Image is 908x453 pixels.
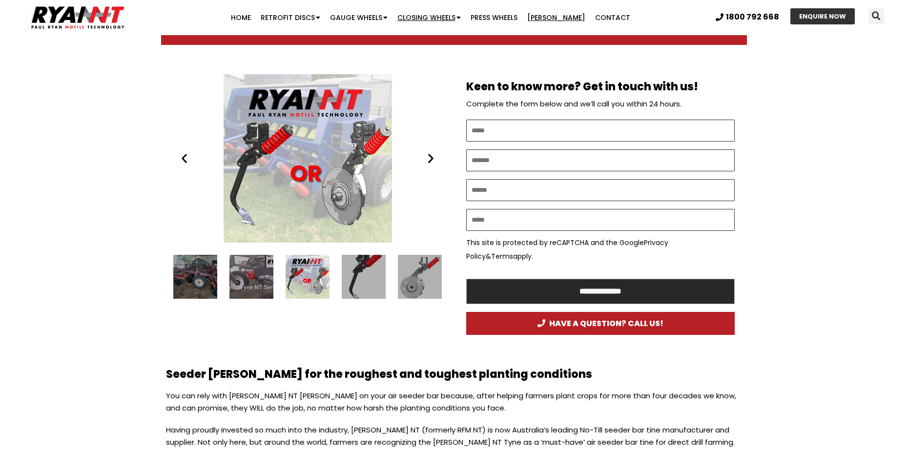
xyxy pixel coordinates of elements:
[425,152,437,165] div: Next slide
[29,2,127,33] img: Ryan NT logo
[178,152,190,165] div: Previous slide
[716,13,779,21] a: 1800 792 668
[868,8,884,24] div: Search
[466,97,735,111] p: Complete the form below and we’ll call you within 24 hours.
[173,74,442,243] div: RYAN NT Double Disc OR tynes. Seeder bar.
[491,251,513,261] a: Terms
[726,13,779,21] span: 1800 792 668
[256,8,325,27] a: Retrofit Discs
[537,319,663,328] span: HAVE A QUESTION? CALL US!
[790,8,855,24] a: ENQUIRE NOW
[176,8,685,27] nav: Menu
[173,74,442,243] div: Slides
[173,255,442,299] div: Slides Slides
[286,255,330,299] div: 2 / 16
[466,312,735,335] a: HAVE A QUESTION? CALL US!
[342,255,386,299] div: 3 / 16
[229,255,273,299] div: 1 / 16
[466,8,522,27] a: Press Wheels
[286,255,330,299] div: RYAN NT Double Disc OR tynes. Seeder bar.
[325,8,392,27] a: Gauge Wheels
[173,255,217,299] div: 16 / 16
[173,74,442,243] div: 2 / 16
[166,369,742,380] h2: Seeder [PERSON_NAME] for the roughest and toughest planting conditions
[398,255,442,299] div: 4 / 16
[522,8,590,27] a: [PERSON_NAME]
[590,8,635,27] a: Contact
[799,13,846,20] span: ENQUIRE NOW
[226,8,256,27] a: Home
[466,82,735,92] h2: Keen to know more? Get in touch with us!
[166,390,742,424] p: You can rely with [PERSON_NAME] NT [PERSON_NAME] on your air seeder bar because, after helping fa...
[466,236,735,263] p: This site is protected by reCAPTCHA and the Google & apply.
[392,8,466,27] a: Closing Wheels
